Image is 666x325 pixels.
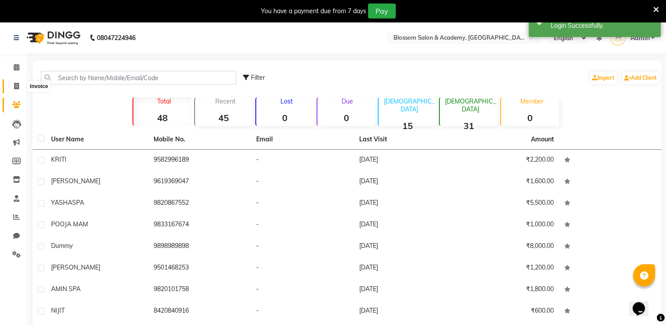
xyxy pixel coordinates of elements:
[251,150,353,171] td: -
[51,263,100,271] span: [PERSON_NAME]
[251,171,353,193] td: -
[456,236,559,258] td: ₹8,000.00
[379,120,436,131] strong: 15
[551,21,654,30] div: Login Successfully.
[148,129,251,150] th: Mobile No.
[51,285,81,293] span: AMIN SPA
[251,193,353,214] td: -
[382,97,436,113] p: [DEMOGRAPHIC_DATA]
[51,155,66,163] span: KRITI
[456,258,559,279] td: ₹1,200.00
[251,214,353,236] td: -
[368,4,396,18] button: Pay
[148,236,251,258] td: 9898989898
[137,97,191,105] p: Total
[456,214,559,236] td: ₹1,000.00
[443,97,497,113] p: [DEMOGRAPHIC_DATA]
[526,129,559,149] th: Amount
[456,193,559,214] td: ₹5,500.00
[610,30,626,45] img: Admin
[456,171,559,193] td: ₹1,600.00
[199,97,253,105] p: Recent
[195,112,253,123] strong: 45
[456,301,559,322] td: ₹600.00
[353,236,456,258] td: [DATE]
[251,236,353,258] td: -
[353,150,456,171] td: [DATE]
[251,279,353,301] td: -
[353,279,456,301] td: [DATE]
[148,214,251,236] td: 9833167674
[46,129,148,150] th: User Name
[22,26,83,50] img: logo
[51,242,73,250] span: dummy
[51,177,100,185] span: [PERSON_NAME]
[353,258,456,279] td: [DATE]
[51,220,88,228] span: POOJA MAM
[456,150,559,171] td: ₹2,200.00
[148,301,251,322] td: 8420840916
[440,120,497,131] strong: 31
[72,199,84,207] span: SPA
[251,129,353,150] th: Email
[630,33,649,43] span: Admin
[251,74,265,81] span: Filter
[148,171,251,193] td: 9619369047
[456,279,559,301] td: ₹1,800.00
[504,97,559,105] p: Member
[319,97,375,105] p: Due
[590,72,617,84] a: Import
[260,97,314,105] p: Lost
[97,26,136,50] b: 08047224946
[353,301,456,322] td: [DATE]
[317,112,375,123] strong: 0
[353,214,456,236] td: [DATE]
[622,72,659,84] a: Add Client
[51,307,65,314] span: NIJIT
[148,150,251,171] td: 9582996189
[256,112,314,123] strong: 0
[353,129,456,150] th: Last Visit
[353,193,456,214] td: [DATE]
[148,258,251,279] td: 9501468253
[133,112,191,123] strong: 48
[353,171,456,193] td: [DATE]
[28,81,50,92] div: Invoice
[261,7,366,16] div: You have a payment due from 7 days
[251,301,353,322] td: -
[148,279,251,301] td: 9820101758
[629,290,657,316] iframe: chat widget
[501,112,559,123] strong: 0
[51,199,72,207] span: YASHA
[251,258,353,279] td: -
[148,193,251,214] td: 9820867552
[41,71,236,85] input: Search by Name/Mobile/Email/Code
